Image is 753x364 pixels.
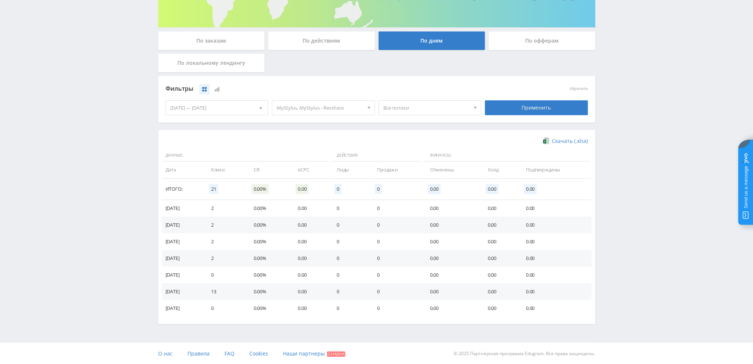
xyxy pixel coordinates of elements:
[519,283,592,300] td: 0.00
[329,283,370,300] td: 0
[480,161,519,178] td: Холд
[370,233,423,250] td: 0
[166,83,482,94] div: Фильтры
[246,283,290,300] td: 0.00%
[423,217,480,233] td: 0.00
[423,267,480,283] td: 0.00
[162,267,204,283] td: [DATE]
[249,350,268,357] span: Cookies
[519,217,592,233] td: 0.00
[379,31,485,50] div: По дням
[162,161,204,178] td: Дата
[246,161,290,178] td: CR
[423,200,480,217] td: 0.00
[329,250,370,267] td: 0
[162,178,204,200] td: Итого:
[209,184,219,194] span: 21
[187,350,210,357] span: Правила
[370,200,423,217] td: 0
[204,267,246,283] td: 0
[162,300,204,317] td: [DATE]
[480,283,519,300] td: 0.00
[424,149,590,162] span: Финансы:
[423,300,480,317] td: 0.00
[423,250,480,267] td: 0.00
[519,250,592,267] td: 0.00
[383,101,470,115] span: Все потоки
[519,233,592,250] td: 0.00
[158,350,173,357] span: О нас
[543,137,549,144] img: xlsx
[370,300,423,317] td: 0
[519,161,592,178] td: Подтверждены
[162,283,204,300] td: [DATE]
[224,350,234,357] span: FAQ
[480,233,519,250] td: 0.00
[327,351,345,357] span: Скидки
[329,300,370,317] td: 0
[552,138,588,144] span: Скачать (.xlsx)
[370,283,423,300] td: 0
[519,267,592,283] td: 0.00
[158,31,265,50] div: По заказам
[334,184,341,194] span: 0
[246,233,290,250] td: 0.00%
[329,200,370,217] td: 0
[162,149,327,162] span: Данные:
[329,161,370,178] td: Лиды
[370,161,423,178] td: Продажи
[480,267,519,283] td: 0.00
[162,250,204,267] td: [DATE]
[290,283,329,300] td: 0.00
[480,200,519,217] td: 0.00
[329,267,370,283] td: 0
[268,31,375,50] div: По действиям
[296,184,309,194] span: 0.00
[204,217,246,233] td: 2
[158,54,265,72] div: По локальному лендингу
[283,350,325,357] span: Наши партнеры
[246,250,290,267] td: 0.00%
[166,101,268,115] div: [DATE] — [DATE]
[162,233,204,250] td: [DATE]
[480,217,519,233] td: 0.00
[370,217,423,233] td: 0
[375,184,382,194] span: 0
[524,184,537,194] span: 0.00
[570,86,588,91] button: сбросить
[423,233,480,250] td: 0.00
[204,161,246,178] td: Клики
[331,149,421,162] span: Действия:
[204,200,246,217] td: 2
[290,161,329,178] td: eCPC
[290,200,329,217] td: 0.00
[162,200,204,217] td: [DATE]
[290,267,329,283] td: 0.00
[204,233,246,250] td: 2
[204,283,246,300] td: 13
[423,161,480,178] td: Отменены
[290,300,329,317] td: 0.00
[428,184,441,194] span: 0.00
[480,250,519,267] td: 0.00
[543,137,587,145] a: Скачать (.xlsx)
[204,300,246,317] td: 0
[290,250,329,267] td: 0.00
[489,31,595,50] div: По офферам
[204,250,246,267] td: 2
[519,200,592,217] td: 0.00
[329,217,370,233] td: 0
[329,233,370,250] td: 0
[290,217,329,233] td: 0.00
[486,184,499,194] span: 0.00
[423,283,480,300] td: 0.00
[480,300,519,317] td: 0.00
[246,267,290,283] td: 0.00%
[370,250,423,267] td: 0
[162,217,204,233] td: [DATE]
[251,184,269,194] span: 0.00%
[246,217,290,233] td: 0.00%
[290,233,329,250] td: 0.00
[370,267,423,283] td: 0
[277,101,363,115] span: MyStylus, MyStylus - Revshare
